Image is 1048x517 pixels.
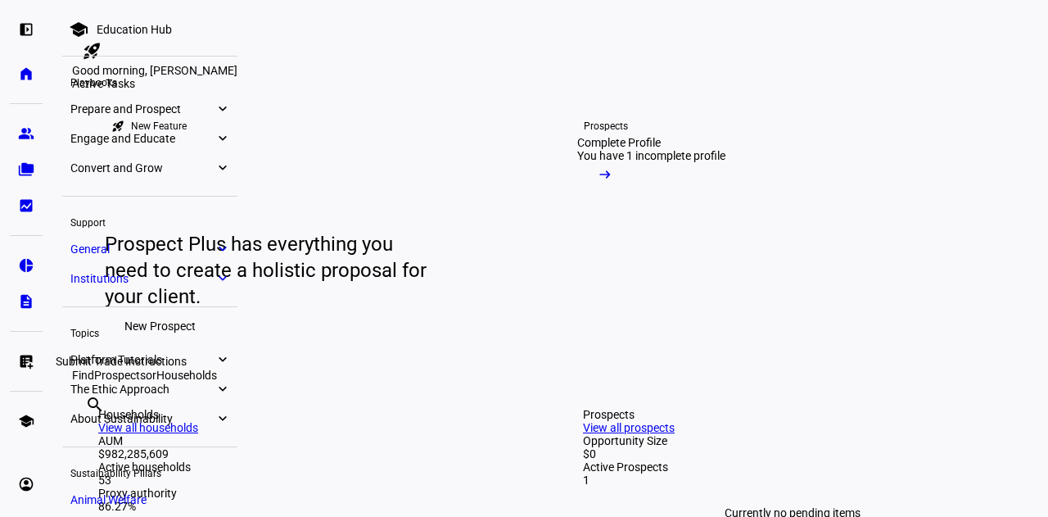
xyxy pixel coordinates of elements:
div: Households [98,408,517,421]
div: Complete Profile [577,136,661,149]
div: Playbooks [62,70,237,93]
a: home [10,57,43,90]
div: Opportunity Size [583,434,1002,447]
eth-mat-symbol: description [18,293,34,310]
eth-mat-symbol: pie_chart [18,257,34,274]
div: Sustainability Pillars [62,460,237,483]
a: Generalexpand_more [62,238,237,261]
mat-icon: school [69,20,88,39]
eth-mat-symbol: expand_more [215,381,229,397]
eth-mat-symbol: expand_more [215,130,229,147]
div: You have 1 incomplete profile [577,149,725,162]
mat-icon: arrow_right_alt [597,166,613,183]
div: Prospects [583,408,1002,421]
span: Prepare and Prospect [70,102,215,116]
div: Proxy authority [98,487,517,500]
eth-mat-symbol: home [18,66,34,82]
div: Active households [98,460,517,474]
eth-mat-symbol: bid_landscape [18,197,34,214]
div: Prospect Plus has everything you need to create a holistic proposal for your client. [105,231,431,310]
div: Prospects [584,120,628,133]
span: The Ethic Approach [70,383,215,396]
eth-mat-symbol: expand_more [215,351,229,368]
div: Education Hub [97,23,172,36]
a: pie_chart [10,249,43,282]
span: Convert and Grow [70,161,215,175]
a: bid_landscape [10,189,43,222]
eth-mat-symbol: group [18,125,34,142]
div: $982,285,609 [98,447,517,460]
a: description [10,285,43,318]
a: Institutionsexpand_more [62,267,237,290]
eth-mat-symbol: school [18,413,34,429]
eth-mat-symbol: account_circle [18,476,34,492]
a: folder_copy [10,153,43,186]
div: Active Tasks [72,77,1028,90]
span: General [70,243,215,256]
a: Animal Welfare [62,488,237,511]
div: 53 [98,474,517,487]
div: Good morning, [PERSON_NAME] [72,64,1028,77]
a: ProspectsComplete ProfileYou have 1 incomplete profile [551,90,775,369]
eth-mat-symbol: folder_copy [18,161,34,178]
div: 86.27% [98,500,517,513]
eth-mat-symbol: expand_more [215,160,229,176]
span: Engage and Educate [70,132,215,145]
div: $0 [583,447,1002,460]
span: Animal Welfare [70,493,147,506]
eth-mat-symbol: left_panel_open [18,21,34,38]
div: Find or [72,369,1028,382]
span: About Sustainability [70,412,215,425]
div: 1 [583,474,1002,487]
eth-mat-symbol: expand_more [215,270,229,287]
div: Submit Trade Instructions [49,351,193,371]
div: AUM [98,434,517,447]
div: Support [62,210,237,233]
a: group [10,117,43,150]
eth-mat-symbol: expand_more [215,101,229,117]
div: Active Prospects [583,460,1002,474]
span: Institutions [70,272,215,285]
a: View all prospects [583,421,675,434]
eth-mat-symbol: expand_more [215,241,229,257]
eth-mat-symbol: list_alt_add [18,353,34,370]
eth-mat-symbol: expand_more [215,410,229,427]
div: Topics [62,320,237,343]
